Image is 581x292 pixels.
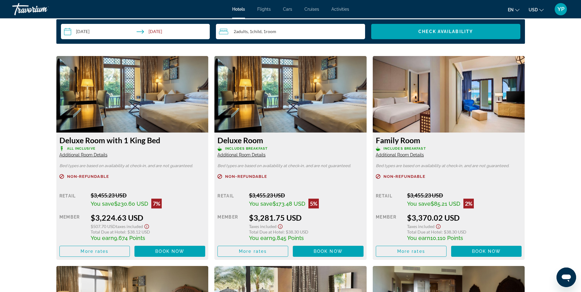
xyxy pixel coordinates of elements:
div: Member [217,213,244,241]
span: Additional Room Details [376,152,424,157]
span: Total Due at Hotel [91,229,125,234]
a: Hotels [232,7,245,12]
span: You earn [91,235,114,241]
span: Additional Room Details [217,152,266,157]
div: $3,455.23 USD [91,192,205,199]
span: Non-refundable [225,174,267,178]
div: : $38.30 USD [407,229,522,234]
a: Activities [331,7,349,12]
span: You earn [249,235,272,241]
a: Flights [257,7,271,12]
p: Bed types are based on availability at check-in, and are not guaranteed. [217,164,364,168]
span: Total Due at Hotel [249,229,284,234]
span: 9,845 Points [272,235,304,241]
span: 10,110 Points [430,235,463,241]
button: Change language [508,5,519,14]
button: User Menu [553,3,569,16]
div: : $38.12 USD [91,229,205,234]
span: USD [529,7,538,12]
div: Retail [217,192,244,208]
span: Room [266,29,276,34]
button: Book now [451,246,522,257]
span: Non-refundable [67,174,109,178]
span: Includes Breakfast [225,147,268,151]
div: $3,224.63 USD [91,213,205,222]
span: Non-refundable [383,174,425,178]
button: More rates [217,246,288,257]
span: Includes Breakfast [383,147,426,151]
span: 2 [234,29,248,34]
span: More rates [81,249,108,254]
span: 9,674 Points [114,235,145,241]
img: f77a5608-6c4a-404e-891f-a9a518b3d960.jpeg [373,56,525,133]
div: $3,281.75 USD [249,213,364,222]
div: $3,455.23 USD [249,192,364,199]
span: Taxes included [249,224,277,229]
span: $85.21 USD [431,200,460,207]
span: Child [252,29,262,34]
span: Taxes included [116,224,143,229]
div: Member [376,213,402,241]
div: Search widget [61,24,520,39]
span: Book now [155,249,184,254]
span: You save [91,200,114,207]
a: Cars [283,7,292,12]
div: 2% [463,199,474,208]
p: Bed types are based on availability at check-in, and are not guaranteed. [376,164,522,168]
div: Member [59,213,86,241]
span: More rates [397,249,425,254]
h3: Deluxe Room [217,136,364,145]
span: Check Availability [418,29,473,34]
span: Book now [472,249,501,254]
span: Taxes included [407,224,435,229]
button: Show Taxes and Fees disclaimer [435,222,442,229]
div: $3,370.02 USD [407,213,522,222]
h3: Family Room [376,136,522,145]
button: More rates [59,246,130,257]
button: Show Taxes and Fees disclaimer [143,222,150,229]
a: Travorium [12,1,74,17]
span: $173.48 USD [273,200,305,207]
span: Adults [236,29,248,34]
button: Book now [134,246,205,257]
span: en [508,7,514,12]
button: More rates [376,246,447,257]
a: Cruises [304,7,319,12]
button: Check-in date: Oct 24, 2025 Check-out date: Oct 31, 2025 [61,24,210,39]
span: You save [407,200,431,207]
div: 5% [308,199,319,208]
div: : $38.30 USD [249,229,364,234]
span: , 1 [248,29,262,34]
button: Travelers: 2 adults, 1 child [216,24,365,39]
span: YP [557,6,564,12]
span: You save [249,200,273,207]
img: 2509ce10-0be5-40f3-8085-1f2e88c398b9.jpeg [214,56,367,133]
p: Bed types are based on availability at check-in, and are not guaranteed. [59,164,206,168]
div: Retail [59,192,86,208]
span: $507.70 USD [91,224,116,229]
span: All Inclusive [67,147,96,151]
span: Additional Room Details [59,152,108,157]
iframe: Кнопка запуска окна обмена сообщениями [556,268,576,287]
button: Check Availability [371,24,520,39]
img: 2509ce10-0be5-40f3-8085-1f2e88c398b9.jpeg [56,56,209,133]
h3: Deluxe Room with 1 King Bed [59,136,206,145]
span: More rates [239,249,267,254]
span: You earn [407,235,430,241]
span: Book now [314,249,343,254]
span: , 1 [262,29,276,34]
div: Retail [376,192,402,208]
div: 7% [151,199,162,208]
button: Change currency [529,5,544,14]
span: $230.60 USD [114,200,148,207]
div: $3,455.23 USD [407,192,522,199]
button: Book now [293,246,364,257]
span: Total Due at Hotel [407,229,442,234]
button: Show Taxes and Fees disclaimer [277,222,284,229]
